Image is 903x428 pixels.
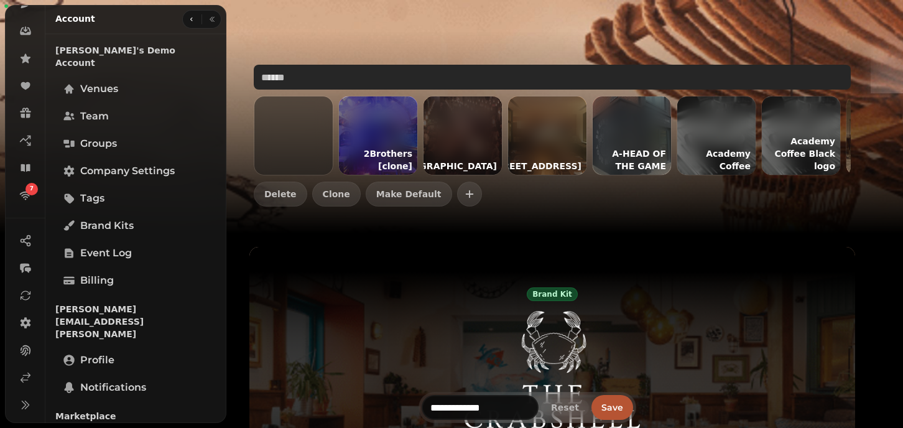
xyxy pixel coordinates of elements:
a: Company settings [55,159,216,184]
div: Brand kit [527,287,578,301]
span: 7 [30,185,34,193]
button: Save [591,395,633,420]
a: Academy Coffee Black logo [761,96,841,175]
a: Brand Kits [55,213,216,238]
a: Profile [55,348,216,373]
span: Team [80,109,109,124]
span: Groups [80,136,117,151]
span: Event log [80,246,132,261]
span: Tags [80,191,104,206]
a: Billing [55,268,216,293]
img: aHR0cHM6Ly9maWxlcy5zdGFtcGVkZS5haS83ZWViN2UyZC02M2Q1LTQ4NWItYTQ2Zi1kYmJiMTk0Njg4MmQvbWVkaWEvOTQwN... [424,96,502,175]
p: [PERSON_NAME]'s Demo Account [55,39,216,74]
button: Reset [541,399,589,416]
img: aHR0cHM6Ly9maWxlcy5zdGFtcGVkZS5haS83ZWViN2UyZC02M2Q1LTQ4NWItYTQ2Zi1kYmJiMTk0Njg4MmQvbWVkaWEvNTBhN... [593,96,671,175]
p: [GEOGRAPHIC_DATA] [390,157,502,175]
img: aHR0cHM6Ly9maWxlcy5zdGFtcGVkZS5haS83ZWViN2UyZC02M2Q1LTQ4NWItYTQ2Zi1kYmJiMTk0Njg4MmQvbWVkaWEvYzY3Z... [762,96,840,175]
span: Venues [80,81,118,96]
img: aHR0cHM6Ly9maWxlcy5zdGFtcGVkZS5haS83ZWViN2UyZC02M2Q1LTQ4NWItYTQ2Zi1kYmJiMTk0Njg4MmQvbWVkaWEvYzY3Z... [677,96,756,175]
p: Marketplace [55,405,216,427]
button: Clone [312,182,361,207]
p: Academy Coffee Black logo [762,133,840,175]
a: Academy Coffee [677,96,756,175]
a: [GEOGRAPHIC_DATA] [423,96,502,175]
p: A-HEAD OF THE GAME [593,145,671,175]
span: Billing [80,273,114,288]
h2: Account [55,12,95,25]
button: Make Default [366,182,452,207]
img: aHR0cHM6Ly9maWxlcy5zdGFtcGVkZS5haS83ZWViN2UyZC02M2Q1LTQ4NWItYTQ2Zi1kYmJiMTk0Njg4MmQvbWVkaWEvNTY0Y... [339,96,417,175]
span: Company settings [80,164,175,179]
a: Venues [55,77,216,101]
span: Delete [264,190,297,198]
a: 7 [13,183,38,208]
span: Clone [323,190,350,198]
a: 2Brothers [clone] [338,96,418,175]
p: Academy Coffee [677,145,756,175]
a: Notifications [55,375,216,400]
span: Brand Kits [80,218,134,233]
span: Profile [80,353,114,368]
a: Groups [55,131,216,156]
span: Save [601,403,623,412]
a: Team [55,104,216,129]
span: Reset [551,403,579,412]
a: Tags [55,186,216,211]
a: Event log [55,241,216,266]
span: Notifications [80,380,146,395]
a: A-HEAD OF THE GAME [592,96,672,175]
a: [STREET_ADDRESS] [507,96,587,175]
img: aHR0cHM6Ly9maWxlcy5zdGFtcGVkZS5haS83ZWViN2UyZC02M2Q1LTQ4NWItYTQ2Zi1kYmJiMTk0Njg4MmQvbWVkaWEvZGUzO... [508,96,586,175]
p: 2Brothers [clone] [339,145,417,175]
p: [PERSON_NAME][EMAIL_ADDRESS][PERSON_NAME] [55,298,216,345]
p: [STREET_ADDRESS] [481,157,586,175]
span: Make Default [376,190,442,198]
button: Delete [254,182,307,207]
